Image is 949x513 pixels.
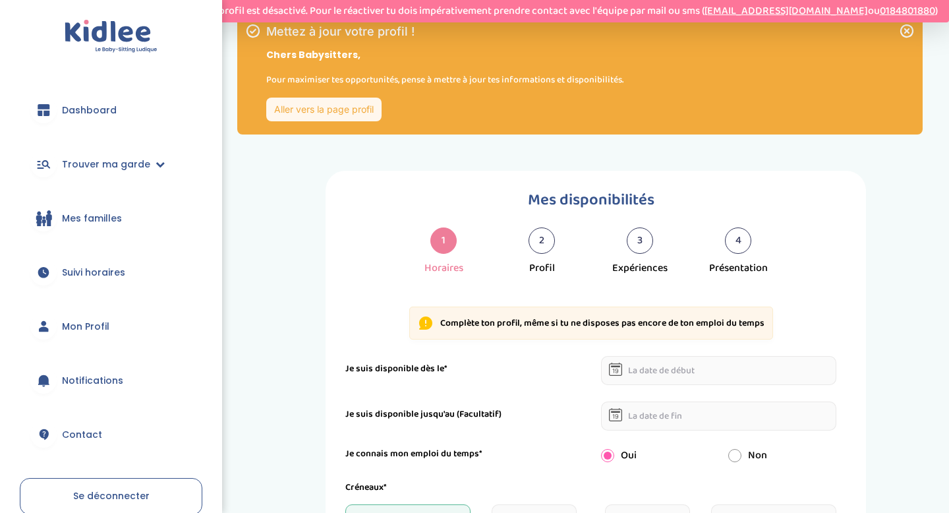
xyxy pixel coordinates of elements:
[266,48,623,62] p: Chers Babysitters,
[705,3,868,19] a: [EMAIL_ADDRESS][DOMAIN_NAME]
[62,320,109,334] span: Mon Profil
[529,260,555,276] div: Profil
[430,227,457,254] div: 1
[62,104,117,117] span: Dashboard
[591,448,719,464] div: Oui
[718,448,846,464] div: Non
[880,3,935,19] a: 0184801880
[424,260,463,276] div: Horaires
[612,260,668,276] div: Expériences
[601,356,837,385] input: La date de début
[20,86,202,134] a: Dashboard
[266,73,623,87] p: Pour maximiser tes opportunités, pense à mettre à jour tes informations et disponibilités.
[345,481,387,495] label: Créneaux*
[20,195,202,242] a: Mes familles
[20,357,202,404] a: Notifications
[65,20,158,53] img: logo.svg
[20,303,202,350] a: Mon Profil
[440,317,764,330] p: Complète ton profil, même si tu ne disposes pas encore de ton emploi du temps
[709,260,768,276] div: Présentation
[345,187,836,213] h1: Mes disponibilités
[200,3,938,19] p: Ton profil est désactivé. Pour le réactiver tu dois impérativement prendre contact avec l'équipe ...
[62,266,125,280] span: Suivi horaires
[20,411,202,458] a: Contact
[345,447,482,461] label: Je connais mon emploi du temps*
[20,140,202,188] a: Trouver ma garde
[627,227,653,254] div: 3
[62,158,150,171] span: Trouver ma garde
[62,428,102,442] span: Contact
[62,212,122,226] span: Mes familles
[601,402,837,431] input: La date de fin
[73,489,150,502] span: Se déconnecter
[266,98,382,121] a: Aller vers la page profil
[20,249,202,296] a: Suivi horaires
[266,26,623,38] h1: Mettez à jour votre profil !
[725,227,751,254] div: 4
[345,362,447,376] label: Je suis disponible dès le*
[529,227,555,254] div: 2
[62,374,123,388] span: Notifications
[345,407,502,421] label: Je suis disponible jusqu'au (Facultatif)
